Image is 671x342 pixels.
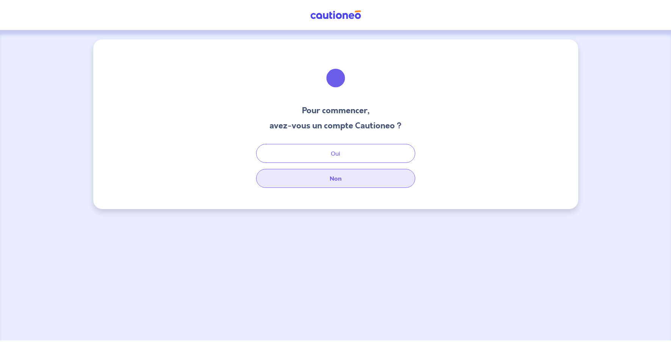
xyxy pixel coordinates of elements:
[269,105,402,117] h3: Pour commencer,
[256,169,415,188] button: Non
[315,58,356,98] img: illu_welcome.svg
[256,144,415,163] button: Oui
[269,120,402,132] h3: avez-vous un compte Cautioneo ?
[307,10,364,20] img: Cautioneo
